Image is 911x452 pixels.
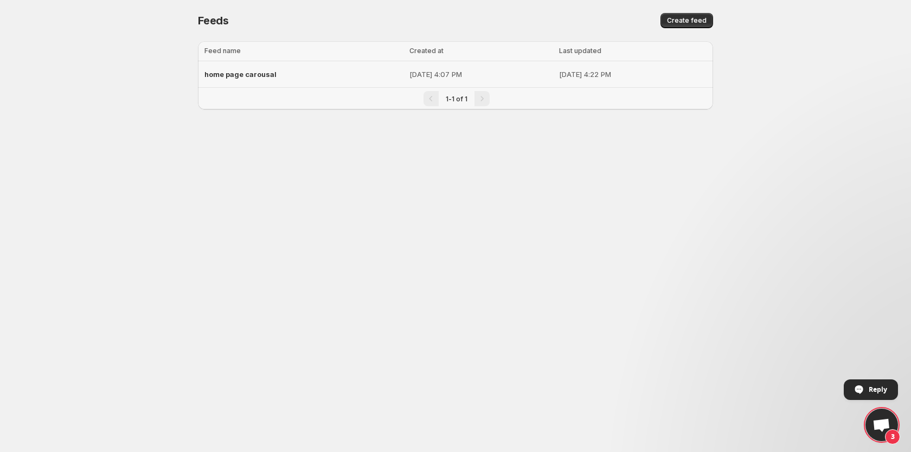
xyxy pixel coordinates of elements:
[667,16,707,25] span: Create feed
[204,70,277,79] span: home page carousal
[204,47,241,55] span: Feed name
[559,69,707,80] p: [DATE] 4:22 PM
[869,380,887,399] span: Reply
[559,47,601,55] span: Last updated
[198,14,229,27] span: Feeds
[660,13,713,28] button: Create feed
[409,47,444,55] span: Created at
[446,95,467,103] span: 1-1 of 1
[409,69,553,80] p: [DATE] 4:07 PM
[198,87,713,109] nav: Pagination
[885,429,900,444] span: 3
[865,409,898,441] a: Open chat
